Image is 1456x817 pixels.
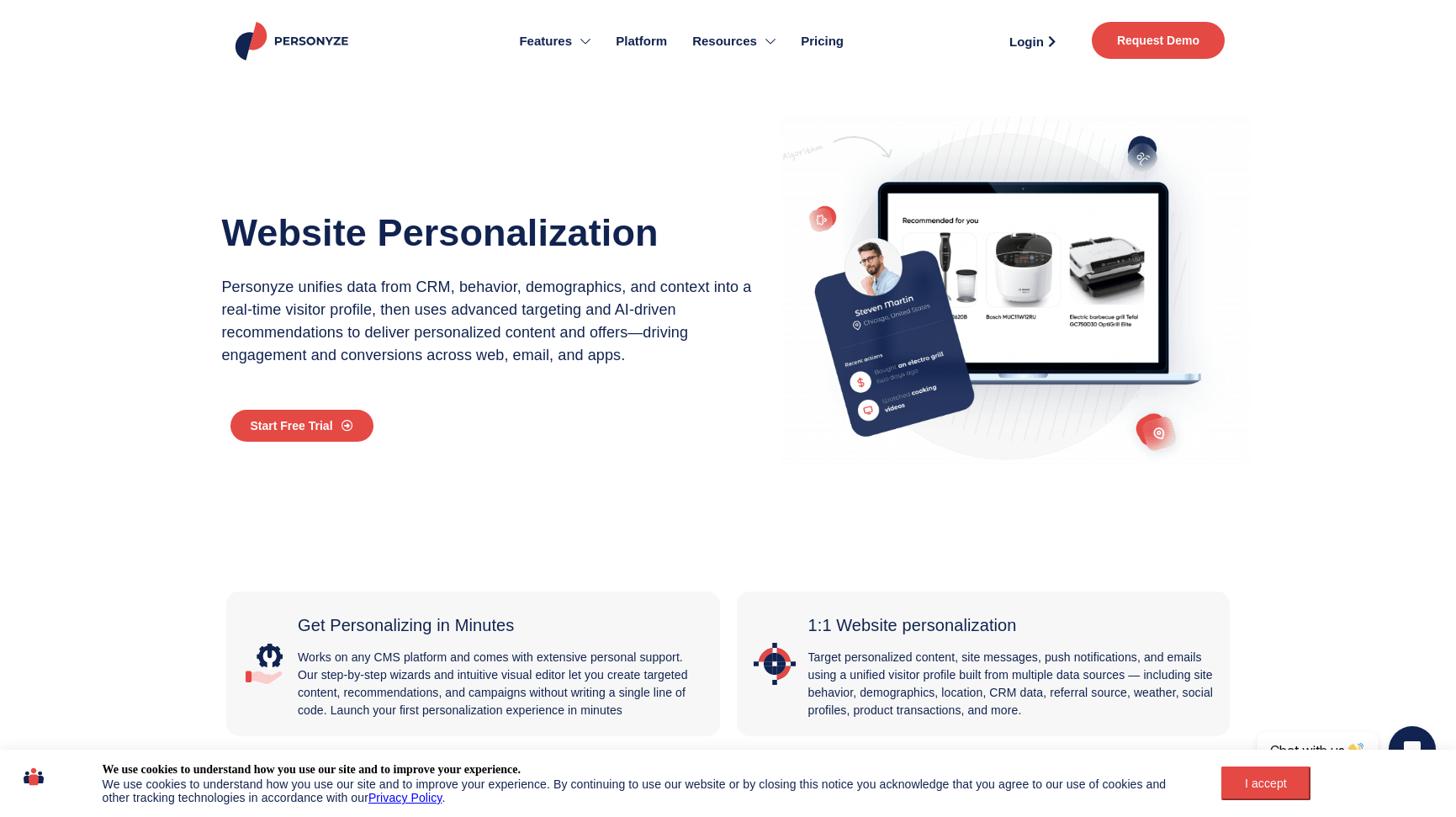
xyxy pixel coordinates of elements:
img: Example of the personalization engine's recommending kitchen appliances to a visitor who was flag... [781,116,1252,470]
span: Features [519,32,572,51]
span: Get Personalizing in Minutes [298,616,514,634]
a: Features [506,8,603,74]
div: We use cookies to understand how you use our site and to improve your experience. By continuing t... [103,777,1178,804]
a: Resources [680,8,788,74]
a: Privacy Policy [368,791,442,804]
span: Request Demo [1117,34,1199,46]
p: Personyze unifies data from CRM, behavior, demographics, and context into a real-time visitor pro... [222,276,764,367]
a: Login [990,29,1075,54]
div: I accept [1231,777,1300,790]
span: Start Free Trial [251,420,333,432]
div: We use cookies to understand how you use our site and to improve your experience. [103,762,521,777]
span: Login [1009,35,1044,48]
a: Request Demo [1092,22,1225,59]
img: icon [24,762,44,791]
a: Pricing [788,8,856,74]
span: Platform [616,32,667,51]
span: Resources [692,32,757,51]
span: 1:1 Website personalization [808,616,1017,634]
a: Start Free Trial [230,410,373,442]
a: Platform [603,8,680,74]
span: Pricing [801,32,844,51]
button: I accept [1221,767,1310,800]
p: Target personalized content, site messages, push notifications, and emails using a unified visito... [808,649,1214,719]
p: Works on any CMS platform and comes with extensive personal support. Our step-by-step wizards and... [298,649,703,719]
img: Personyze logo [232,22,356,61]
h1: Website Personalization [222,206,764,259]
